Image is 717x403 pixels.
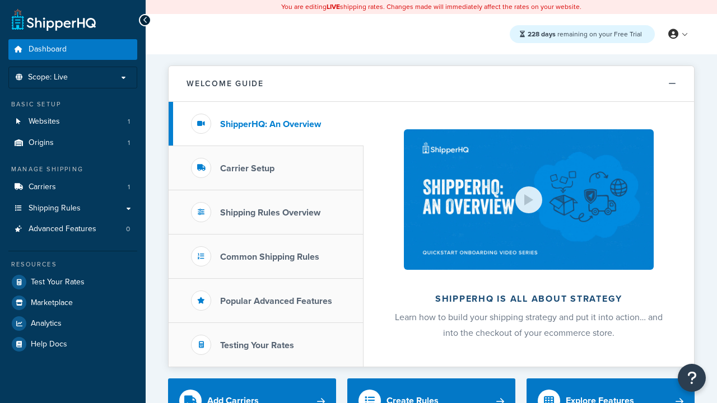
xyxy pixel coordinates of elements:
[28,73,68,82] span: Scope: Live
[31,340,67,349] span: Help Docs
[8,177,137,198] li: Carriers
[29,224,96,234] span: Advanced Features
[29,138,54,148] span: Origins
[29,45,67,54] span: Dashboard
[8,198,137,219] a: Shipping Rules
[8,219,137,240] a: Advanced Features0
[8,219,137,240] li: Advanced Features
[8,313,137,334] a: Analytics
[8,100,137,109] div: Basic Setup
[128,138,130,148] span: 1
[220,163,274,174] h3: Carrier Setup
[8,293,137,313] a: Marketplace
[31,319,62,329] span: Analytics
[404,129,654,270] img: ShipperHQ is all about strategy
[8,334,137,354] a: Help Docs
[220,340,294,350] h3: Testing Your Rates
[8,260,137,269] div: Resources
[678,364,706,392] button: Open Resource Center
[31,298,73,308] span: Marketplace
[128,182,130,192] span: 1
[8,177,137,198] a: Carriers1
[395,311,663,339] span: Learn how to build your shipping strategy and put it into action… and into the checkout of your e...
[528,29,556,39] strong: 228 days
[220,208,320,218] h3: Shipping Rules Overview
[29,117,60,126] span: Websites
[528,29,642,39] span: remaining on your Free Trial
[29,182,56,192] span: Carriers
[8,39,137,60] a: Dashboard
[126,224,130,234] span: 0
[8,165,137,174] div: Manage Shipping
[8,111,137,132] li: Websites
[31,278,85,287] span: Test Your Rates
[327,2,340,12] b: LIVE
[8,133,137,153] li: Origins
[393,294,664,304] h2: ShipperHQ is all about strategy
[220,119,321,129] h3: ShipperHQ: An Overview
[8,133,137,153] a: Origins1
[8,272,137,292] a: Test Your Rates
[220,296,332,306] h3: Popular Advanced Features
[220,252,319,262] h3: Common Shipping Rules
[187,79,264,88] h2: Welcome Guide
[128,117,130,126] span: 1
[169,66,694,102] button: Welcome Guide
[8,111,137,132] a: Websites1
[29,204,81,213] span: Shipping Rules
